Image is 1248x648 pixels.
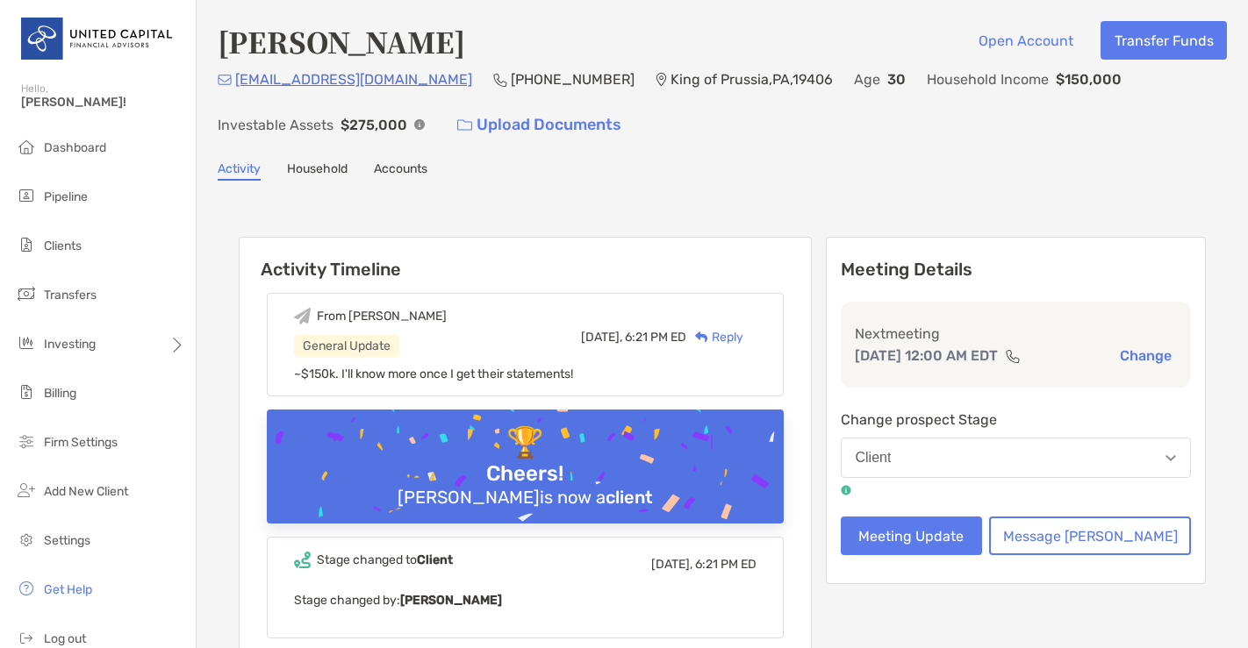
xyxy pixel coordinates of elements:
[414,119,425,130] img: Info Icon
[927,68,1049,90] p: Household Income
[841,516,983,555] button: Meeting Update
[287,161,348,181] a: Household
[21,7,175,70] img: United Capital Logo
[341,114,407,136] p: $275,000
[294,335,399,357] div: General Update
[656,73,667,87] img: Location Icon
[695,557,757,572] span: 6:21 PM ED
[16,234,37,255] img: clients icon
[218,161,261,181] a: Activity
[44,239,82,253] span: Clients
[841,409,1192,431] p: Change prospect Stage
[240,238,811,280] h6: Activity Timeline
[887,68,906,90] p: 30
[854,68,880,90] p: Age
[294,552,311,568] img: Event icon
[44,189,88,204] span: Pipeline
[686,328,743,346] div: Reply
[44,582,92,597] span: Get Help
[16,529,37,550] img: settings icon
[16,136,37,157] img: dashboard icon
[294,367,573,381] span: ~$150k. I'll know more once I get their statements!
[417,552,453,567] b: Client
[606,487,653,508] b: client
[16,431,37,452] img: firm-settings icon
[16,578,37,599] img: get-help icon
[21,95,185,110] span: [PERSON_NAME]!
[493,73,507,87] img: Phone Icon
[671,68,833,90] p: King of Prussia , PA , 19406
[651,557,692,572] span: [DATE],
[218,114,334,136] p: Investable Assets
[855,323,1178,345] p: Next meeting
[581,330,622,345] span: [DATE],
[317,552,453,567] div: Stage changed to
[267,409,784,561] img: Confetti
[44,435,118,450] span: Firm Settings
[1115,346,1177,365] button: Change
[841,485,851,495] img: tooltip
[695,331,708,343] img: Reply icon
[44,533,90,548] span: Settings
[374,161,427,181] a: Accounts
[16,480,37,501] img: add_new_client icon
[457,119,472,132] img: button icon
[16,332,37,353] img: investing icon
[841,259,1192,281] p: Meeting Details
[16,627,37,648] img: logout icon
[218,21,465,61] h4: [PERSON_NAME]
[44,337,96,352] span: Investing
[446,106,633,144] a: Upload Documents
[400,593,502,608] b: [PERSON_NAME]
[1005,349,1021,363] img: communication type
[16,283,37,304] img: transfers icon
[44,288,97,303] span: Transfers
[391,487,660,508] div: [PERSON_NAME] is now a
[1056,68,1122,90] p: $150,000
[235,68,472,90] p: [EMAIL_ADDRESS][DOMAIN_NAME]
[218,75,232,85] img: Email Icon
[479,461,570,487] div: Cheers!
[1101,21,1227,60] button: Transfer Funds
[511,68,635,90] p: [PHONE_NUMBER]
[989,516,1191,555] button: Message [PERSON_NAME]
[317,309,447,324] div: From [PERSON_NAME]
[44,631,86,646] span: Log out
[1166,455,1176,461] img: Open dropdown arrow
[855,345,998,367] p: [DATE] 12:00 AM EDT
[856,450,892,466] div: Client
[625,330,686,345] span: 6:21 PM ED
[44,386,76,401] span: Billing
[499,425,550,461] div: 🏆
[44,484,128,499] span: Add New Client
[44,140,106,155] span: Dashboard
[965,21,1087,60] button: Open Account
[841,438,1192,478] button: Client
[294,589,757,611] p: Stage changed by:
[294,308,311,324] img: Event icon
[16,185,37,206] img: pipeline icon
[16,381,37,402] img: billing icon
